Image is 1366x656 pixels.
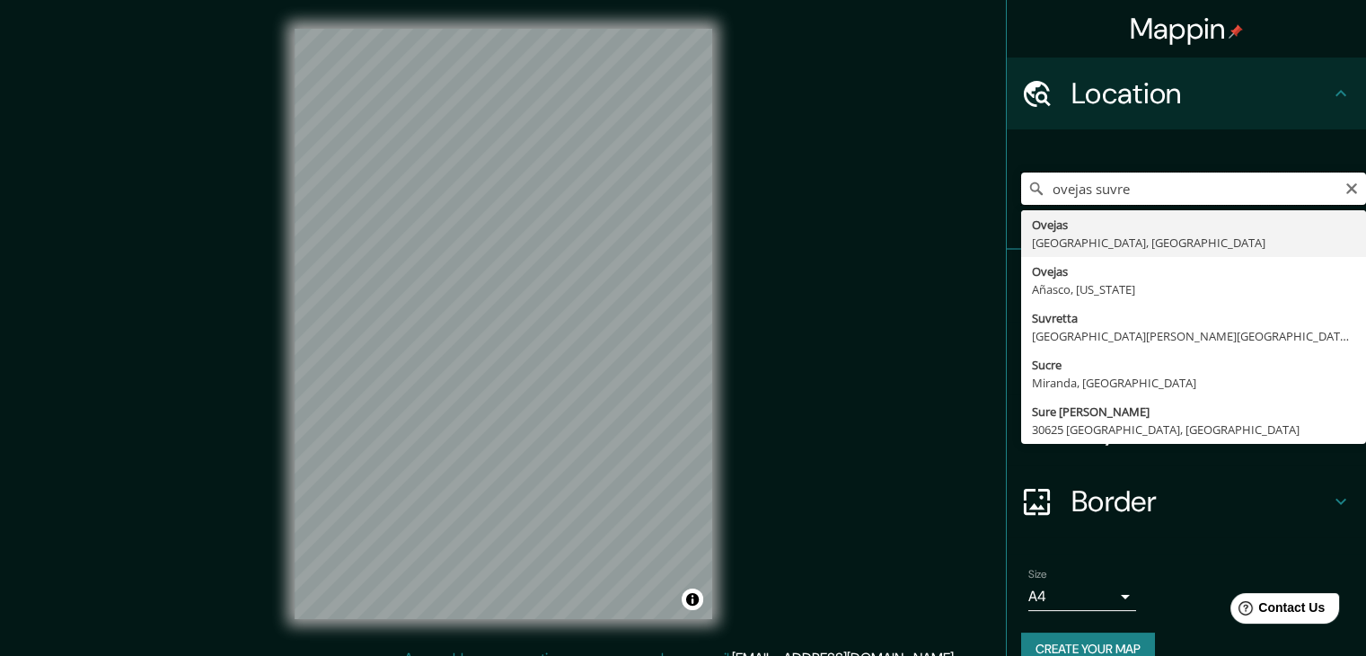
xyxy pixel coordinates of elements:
[1032,262,1355,280] div: Ovejas
[1032,356,1355,374] div: Sucre
[1032,216,1355,234] div: Ovejas
[682,589,703,610] button: Toggle attribution
[1032,374,1355,392] div: Miranda, [GEOGRAPHIC_DATA]
[1229,24,1243,39] img: pin-icon.png
[1032,421,1355,439] div: 30625 [GEOGRAPHIC_DATA], [GEOGRAPHIC_DATA]
[295,29,712,619] canvas: Map
[1032,403,1355,421] div: Sure [PERSON_NAME]
[1206,586,1346,636] iframe: Help widget launcher
[1032,234,1355,252] div: [GEOGRAPHIC_DATA], [GEOGRAPHIC_DATA]
[1028,582,1136,611] div: A4
[1007,465,1366,537] div: Border
[1071,75,1330,111] h4: Location
[1130,11,1244,47] h4: Mappin
[1071,412,1330,448] h4: Layout
[1344,179,1359,196] button: Clear
[1007,322,1366,394] div: Style
[1007,394,1366,465] div: Layout
[1032,280,1355,298] div: Añasco, [US_STATE]
[1007,58,1366,129] div: Location
[1071,483,1330,519] h4: Border
[1032,309,1355,327] div: Suvretta
[1028,567,1047,582] label: Size
[1007,250,1366,322] div: Pins
[1032,327,1355,345] div: [GEOGRAPHIC_DATA][PERSON_NAME][GEOGRAPHIC_DATA], [GEOGRAPHIC_DATA]
[1021,173,1366,205] input: Pick your city or area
